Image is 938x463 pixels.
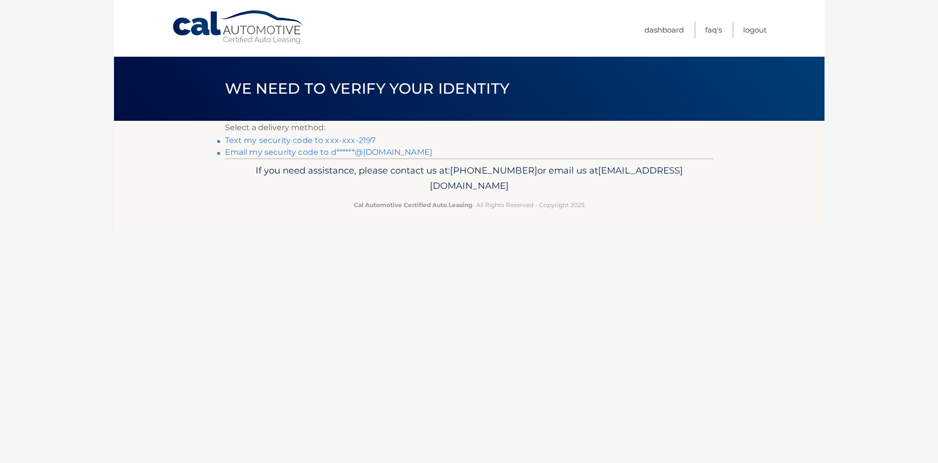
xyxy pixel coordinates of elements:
[231,163,707,194] p: If you need assistance, please contact us at: or email us at
[743,22,767,38] a: Logout
[172,10,305,45] a: Cal Automotive
[225,79,510,98] span: We need to verify your identity
[231,200,707,210] p: - All Rights Reserved - Copyright 2025
[450,165,537,176] span: [PHONE_NUMBER]
[644,22,684,38] a: Dashboard
[225,147,433,157] a: Email my security code to d******@[DOMAIN_NAME]
[705,22,722,38] a: FAQ's
[354,201,472,209] strong: Cal Automotive Certified Auto Leasing
[225,121,713,135] p: Select a delivery method:
[225,136,376,145] a: Text my security code to xxx-xxx-2197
